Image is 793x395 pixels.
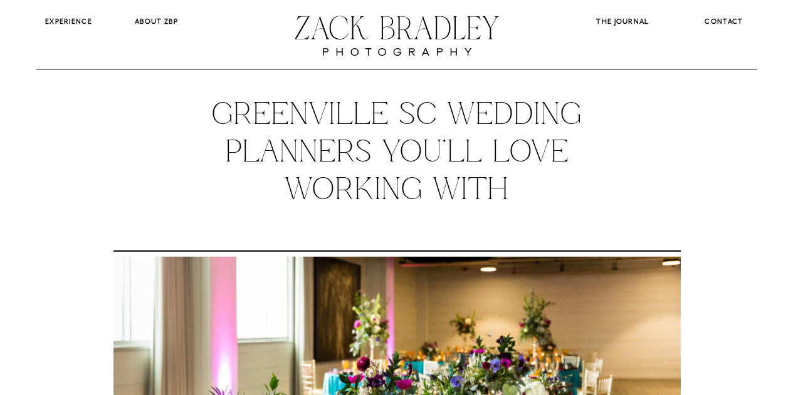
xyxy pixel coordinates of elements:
[124,16,189,28] a: About ZBP
[135,17,178,26] b: About ZBP
[178,97,616,210] h1: Greenville SC Wedding Planners You’ll Love Working With
[587,16,658,28] a: The Journal
[45,17,92,26] b: Experience
[36,16,102,28] a: Experience
[705,17,743,26] b: CONTACT
[596,17,648,26] b: The Journal
[695,16,754,28] a: CONTACT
